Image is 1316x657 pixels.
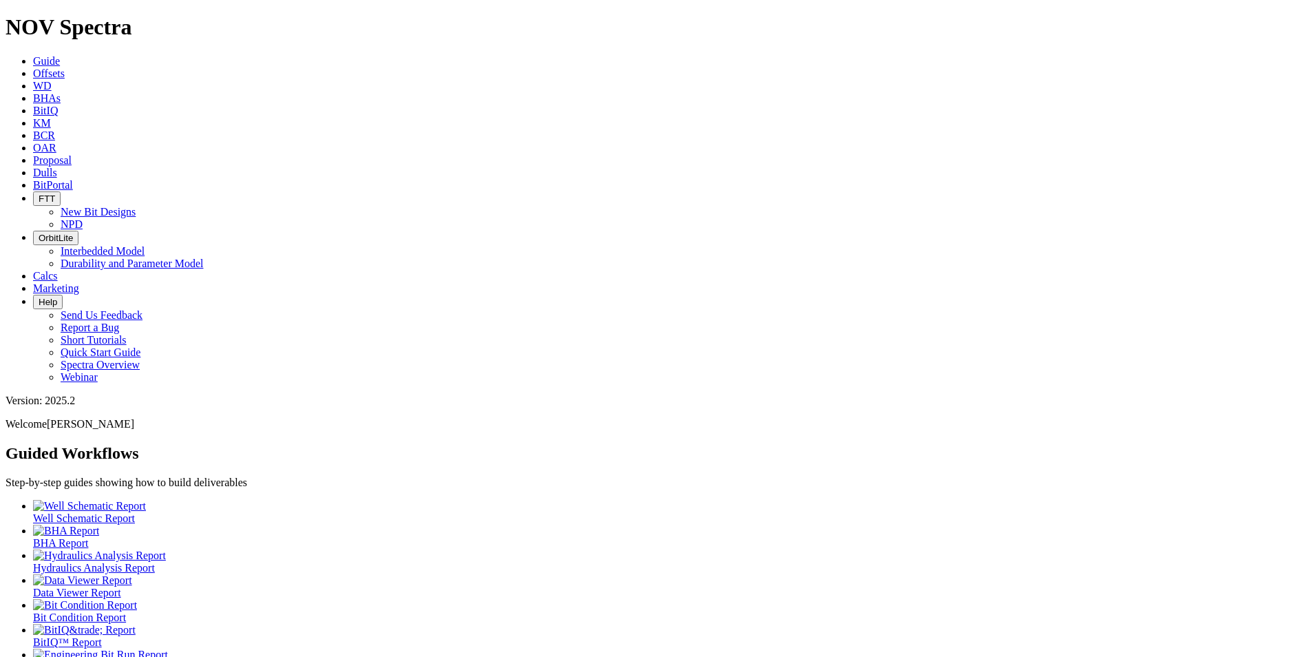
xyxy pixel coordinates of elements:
[61,245,145,257] a: Interbedded Model
[61,206,136,218] a: New Bit Designs
[33,270,58,282] a: Calcs
[61,309,142,321] a: Send Us Feedback
[33,537,88,549] span: BHA Report
[61,371,98,383] a: Webinar
[33,282,79,294] a: Marketing
[39,233,73,243] span: OrbitLite
[33,67,65,79] a: Offsets
[33,142,56,154] a: OAR
[33,574,132,587] img: Data Viewer Report
[61,359,140,371] a: Spectra Overview
[33,105,58,116] a: BitIQ
[6,14,1310,40] h1: NOV Spectra
[33,624,1310,648] a: BitIQ&trade; Report BitIQ™ Report
[61,322,119,333] a: Report a Bug
[6,444,1310,463] h2: Guided Workflows
[33,512,135,524] span: Well Schematic Report
[6,477,1310,489] p: Step-by-step guides showing how to build deliverables
[39,194,55,204] span: FTT
[33,154,72,166] a: Proposal
[33,587,121,598] span: Data Viewer Report
[33,231,78,245] button: OrbitLite
[6,395,1310,407] div: Version: 2025.2
[33,167,57,178] a: Dulls
[33,550,1310,574] a: Hydraulics Analysis Report Hydraulics Analysis Report
[61,334,127,346] a: Short Tutorials
[33,129,55,141] a: BCR
[33,550,166,562] img: Hydraulics Analysis Report
[33,525,99,537] img: BHA Report
[6,418,1310,430] p: Welcome
[33,80,52,92] a: WD
[33,599,137,612] img: Bit Condition Report
[33,636,102,648] span: BitIQ™ Report
[33,117,51,129] a: KM
[61,218,83,230] a: NPD
[61,346,140,358] a: Quick Start Guide
[33,55,60,67] a: Guide
[61,258,204,269] a: Durability and Parameter Model
[33,624,136,636] img: BitIQ&trade; Report
[39,297,57,307] span: Help
[33,92,61,104] a: BHAs
[33,599,1310,623] a: Bit Condition Report Bit Condition Report
[33,500,1310,524] a: Well Schematic Report Well Schematic Report
[33,191,61,206] button: FTT
[33,562,155,574] span: Hydraulics Analysis Report
[33,612,126,623] span: Bit Condition Report
[47,418,134,430] span: [PERSON_NAME]
[33,525,1310,549] a: BHA Report BHA Report
[33,179,73,191] a: BitPortal
[33,500,146,512] img: Well Schematic Report
[33,295,63,309] button: Help
[33,574,1310,598] a: Data Viewer Report Data Viewer Report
